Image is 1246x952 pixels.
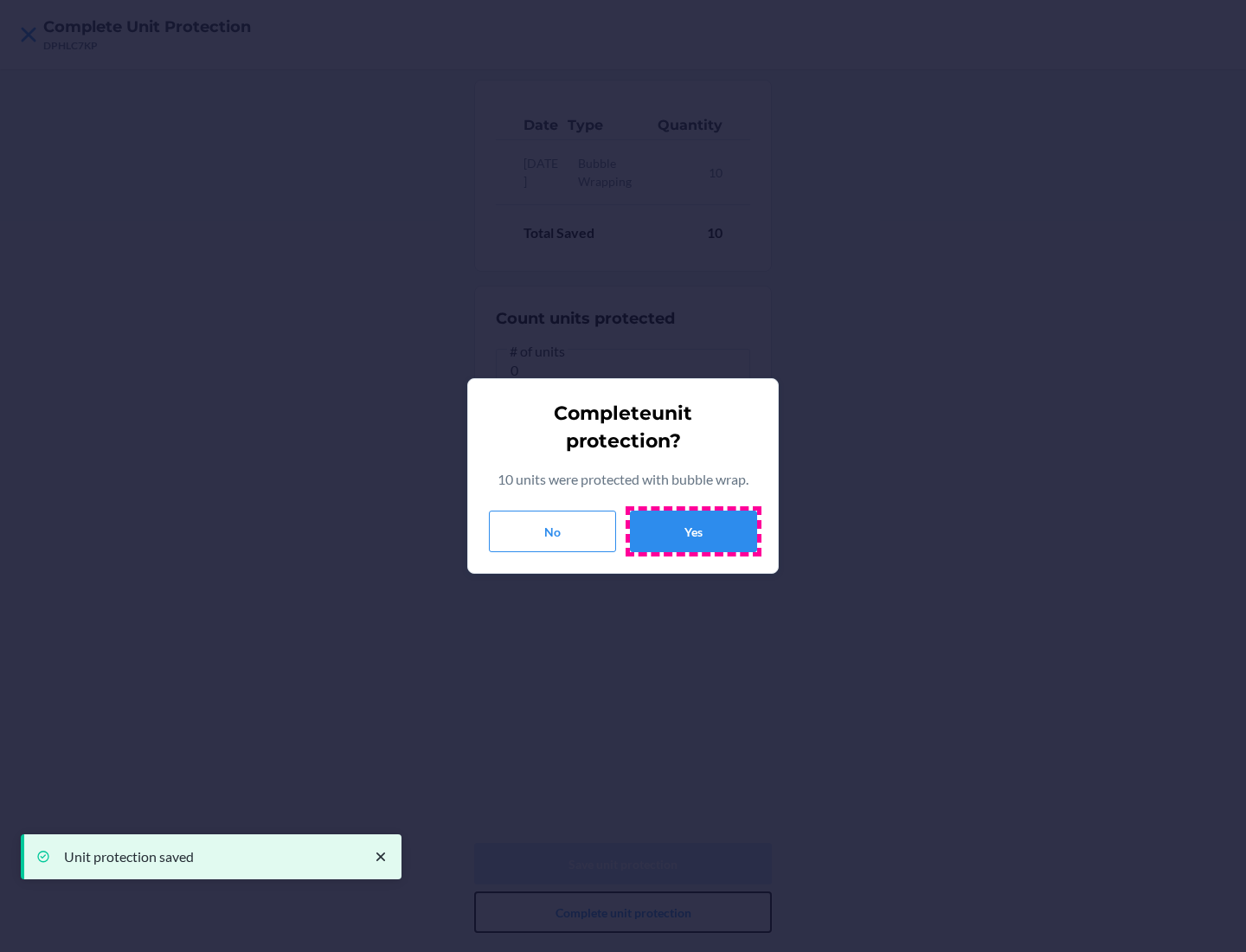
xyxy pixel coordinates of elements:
button: No [489,511,616,552]
button: Yes [630,511,757,552]
svg: close toast [372,848,389,865]
p: Unit protection saved [64,848,355,865]
h2: Complete unit protection ? [496,400,750,455]
p: 10 units were protected with bubble wrap. [498,469,748,490]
